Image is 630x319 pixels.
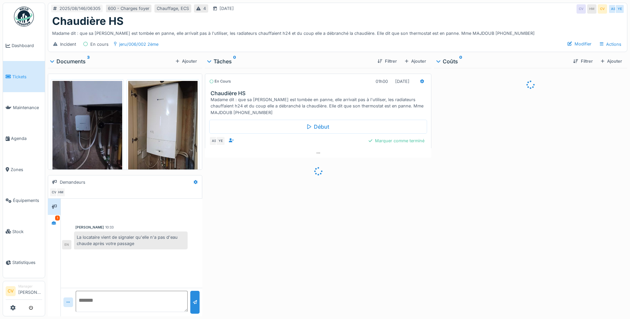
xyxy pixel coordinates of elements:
[598,4,607,14] div: CV
[128,81,198,173] img: j7p7spzvp0enaetkcnt1zwg17nuo
[11,135,42,142] span: Agenda
[3,30,45,61] a: Dashboard
[587,4,596,14] div: HM
[60,41,76,47] div: Incident
[608,4,618,14] div: AS
[12,259,42,266] span: Statistiques
[49,188,59,197] div: CV
[375,57,400,66] div: Filtrer
[11,166,42,173] span: Zones
[577,4,586,14] div: CV
[13,197,42,204] span: Équipements
[437,57,568,65] div: Coûts
[12,228,42,235] span: Stock
[173,57,200,66] div: Ajouter
[3,123,45,154] a: Agenda
[209,136,219,146] div: AS
[52,28,623,36] div: Madame dit : que sa [PERSON_NAME] est tombée en panne, elle arrivait pas à l'utiliser, les radiat...
[402,57,429,66] div: Ajouter
[3,247,45,278] a: Statistiques
[14,7,34,27] img: Badge_color-CXgf-gQk.svg
[3,92,45,123] a: Maintenance
[157,5,189,12] div: Chauffage, ECS
[211,96,428,116] div: Madame dit : que sa [PERSON_NAME] est tombée en panne, elle arrivait pas à l'utiliser, les radiat...
[119,41,158,47] div: jeru/006/002 2ème
[459,57,462,65] sup: 0
[209,120,427,134] div: Début
[90,41,109,47] div: En cours
[395,78,409,85] div: [DATE]
[571,57,595,66] div: Filtrer
[208,57,372,65] div: Tâches
[220,5,234,12] div: [DATE]
[18,284,42,298] li: [PERSON_NAME]
[597,39,624,49] div: Actions
[105,225,114,230] div: 10:33
[74,231,188,249] div: La locataire vient de signaler qu'elle n'a pas d'eau chaude après votre passage
[108,5,149,12] div: 600 - Charges foyer
[50,57,173,65] div: Documents
[52,81,122,173] img: vdbj2k7fhb4djc7njmbdens5cijn
[87,57,90,65] sup: 3
[598,57,625,66] div: Ajouter
[211,90,428,96] h3: Chaudière HS
[12,74,42,80] span: Tickets
[13,104,42,111] span: Maintenance
[209,79,231,84] div: En cours
[6,284,42,300] a: CV Manager[PERSON_NAME]
[3,61,45,92] a: Tickets
[55,216,60,221] div: 1
[12,42,42,49] span: Dashboard
[366,136,427,145] div: Marquer comme terminé
[18,284,42,289] div: Manager
[203,5,206,12] div: 4
[565,39,594,48] div: Modifier
[376,78,388,85] div: 01h00
[3,216,45,247] a: Stock
[233,57,236,65] sup: 0
[59,5,101,12] div: 2025/08/146/06305
[3,185,45,216] a: Équipements
[615,4,624,14] div: YE
[56,188,65,197] div: HM
[3,154,45,185] a: Zones
[60,179,85,185] div: Demandeurs
[6,286,16,296] li: CV
[75,225,104,230] div: [PERSON_NAME]
[216,136,225,146] div: YE
[52,15,124,28] h1: Chaudière HS
[62,240,71,249] div: EN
